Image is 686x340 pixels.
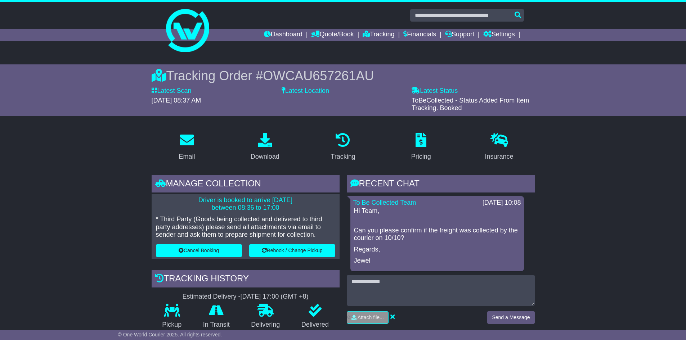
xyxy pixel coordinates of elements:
div: Estimated Delivery - [152,293,340,301]
a: Tracking [326,130,360,164]
p: In Transit [192,321,241,329]
label: Latest Status [412,87,458,95]
a: Pricing [407,130,436,164]
a: Quote/Book [311,29,354,41]
div: [DATE] 17:00 (GMT +8) [241,293,309,301]
p: Delivering [241,321,291,329]
a: Insurance [480,130,518,164]
div: Email [179,152,195,162]
a: Support [445,29,474,41]
p: Regards, [354,246,520,254]
span: ToBeCollected - Status Added From Item Tracking. Booked [412,97,529,112]
div: [DATE] 10:08 [483,199,521,207]
span: [DATE] 08:37 AM [152,97,201,104]
p: Jewel [354,257,520,265]
div: Download [251,152,279,162]
div: Tracking [331,152,355,162]
a: Tracking [363,29,394,41]
div: Manage collection [152,175,340,194]
a: To Be Collected Team [353,199,416,206]
button: Cancel Booking [156,244,242,257]
label: Latest Location [282,87,329,95]
a: Settings [483,29,515,41]
a: Financials [403,29,436,41]
a: Download [246,130,284,164]
p: Delivered [291,321,340,329]
div: Pricing [411,152,431,162]
p: Driver is booked to arrive [DATE] between 08:36 to 17:00 [156,196,335,212]
div: Insurance [485,152,514,162]
button: Rebook / Change Pickup [249,244,335,257]
button: Send a Message [487,311,534,324]
div: RECENT CHAT [347,175,535,194]
label: Latest Scan [152,87,192,95]
a: Email [174,130,199,164]
div: Tracking history [152,270,340,289]
p: * Third Party (Goods being collected and delivered to third party addresses) please send all atta... [156,216,335,239]
span: © One World Courier 2025. All rights reserved. [118,332,222,337]
p: Can you please confirm if the freight was collected by the courier on 10/10? [354,219,520,242]
span: OWCAU657261AU [263,68,374,83]
p: Pickup [152,321,193,329]
p: Hi Team, [354,207,520,215]
a: Dashboard [264,29,302,41]
div: Tracking Order # [152,68,535,83]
